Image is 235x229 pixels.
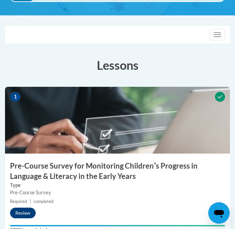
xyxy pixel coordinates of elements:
h3: Pre-Course Survey for Monitoring Childrenʹs Progress in Language & Literacy in the Early Years [5,161,230,182]
span: completed [34,199,53,204]
button: Review [10,208,36,218]
img: Course Image [5,87,230,154]
h3: Lessons [5,57,230,73]
iframe: Button to launch messaging window [208,202,230,224]
span: 1 [10,92,21,102]
span: | [30,199,31,204]
span: Required [10,199,27,204]
div: Pre-Course Survey [10,189,225,196]
label: Type [10,182,225,189]
div: Your progress [10,225,225,226]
